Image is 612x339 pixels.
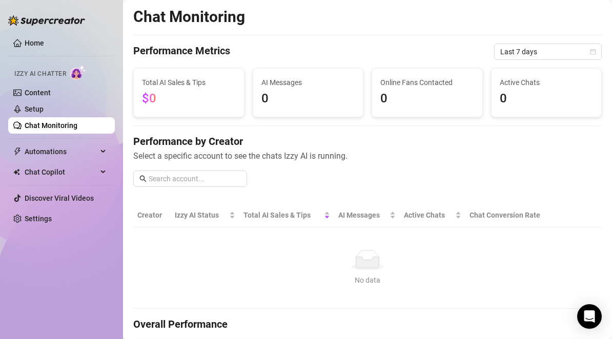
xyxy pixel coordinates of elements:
[400,203,465,227] th: Active Chats
[25,105,44,113] a: Setup
[25,121,77,130] a: Chat Monitoring
[404,209,453,221] span: Active Chats
[133,203,171,227] th: Creator
[500,44,596,59] span: Last 7 days
[380,77,474,88] span: Online Fans Contacted
[14,69,66,79] span: Izzy AI Chatter
[25,215,52,223] a: Settings
[590,49,596,55] span: calendar
[133,44,230,60] h4: Performance Metrics
[133,134,602,149] h4: Performance by Creator
[141,274,594,286] div: No data
[133,317,602,331] h4: Overall Performance
[500,89,594,109] span: 0
[25,164,97,180] span: Chat Copilot
[465,203,555,227] th: Chat Conversion Rate
[261,89,355,109] span: 0
[261,77,355,88] span: AI Messages
[8,15,85,26] img: logo-BBDzfeDw.svg
[142,91,156,105] span: $0
[171,203,239,227] th: Izzy AI Status
[70,65,86,80] img: AI Chatter
[500,77,594,88] span: Active Chats
[243,209,322,221] span: Total AI Sales & Tips
[142,77,236,88] span: Total AI Sales & Tips
[149,173,241,184] input: Search account...
[334,203,400,227] th: AI Messages
[139,175,147,182] span: search
[13,168,20,176] img: Chat Copilot
[133,7,245,27] h2: Chat Monitoring
[175,209,227,221] span: Izzy AI Status
[25,39,44,47] a: Home
[577,304,602,329] div: Open Intercom Messenger
[13,147,22,156] span: thunderbolt
[25,143,97,160] span: Automations
[380,89,474,109] span: 0
[25,89,51,97] a: Content
[239,203,334,227] th: Total AI Sales & Tips
[25,194,94,202] a: Discover Viral Videos
[338,209,387,221] span: AI Messages
[133,150,602,162] span: Select a specific account to see the chats Izzy AI is running.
